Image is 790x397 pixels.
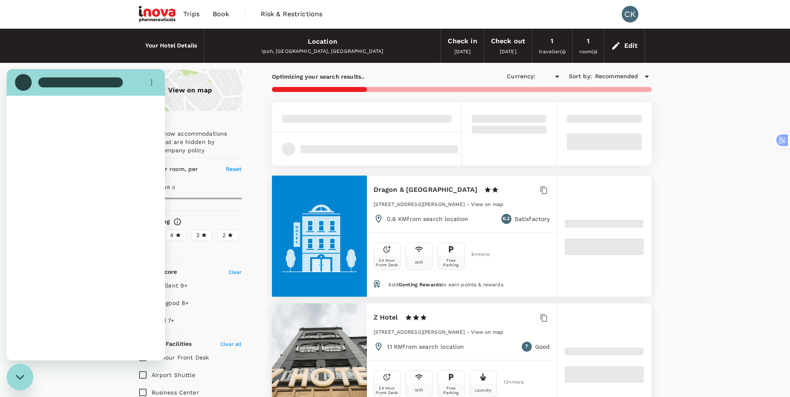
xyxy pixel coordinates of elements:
div: Location [308,36,337,47]
span: Book [213,9,229,19]
a: View on map [471,328,503,335]
h6: Sort by : [569,72,592,81]
h6: Price (per room, per night) [139,165,216,183]
span: Clear [229,269,242,275]
span: 6 + more [471,252,484,257]
span: traveller(s) [539,49,566,55]
span: Add to earn points & rewards [388,282,503,288]
span: Recommended [595,72,638,81]
span: Airport Shuttle [152,372,195,378]
div: Check out [491,35,525,47]
div: Laundry [475,388,491,392]
p: Show accommodations that are hidden by company policy [159,129,241,154]
div: 1 [551,35,553,47]
span: [STREET_ADDRESS][PERSON_NAME] [374,201,465,207]
p: Excellent 9+ [152,281,188,290]
span: 4 [170,231,174,240]
div: Ipoh, [GEOGRAPHIC_DATA], [GEOGRAPHIC_DATA] [211,47,434,56]
span: 7 [525,342,528,351]
span: Business Center [152,389,199,396]
span: View on map [471,329,503,335]
div: Edit [624,40,638,52]
span: Clear all [220,341,242,347]
div: CK [622,6,638,22]
p: 1.1 KM from search location [387,342,464,351]
div: Check in [448,35,477,47]
a: View on map [471,201,503,207]
span: room(s) [579,49,597,55]
span: Genting Rewards [399,282,441,288]
span: - [467,329,471,335]
img: iNova Pharmaceuticals [139,5,177,23]
p: Good [535,342,550,351]
h6: Currency : [507,72,535,81]
p: 0.6 KM from search location [387,215,469,223]
a: View on map [139,69,242,111]
div: Wifi [415,388,424,392]
h6: Z Hotel [374,312,398,323]
p: Optimizing your search results.. [272,72,365,81]
div: 24 Hour Front Desk [376,258,399,267]
span: - [467,201,471,207]
span: 6.2 [503,215,510,223]
span: 24-hour Front Desk [152,354,209,361]
span: [STREET_ADDRESS][PERSON_NAME] [374,329,465,335]
div: 24 Hour Front Desk [376,386,399,395]
svg: Star ratings are awarded to properties to represent the quality of services, facilities, and amen... [173,218,182,226]
p: Very good 8+ [152,299,189,307]
h6: Your Hotel Details [145,41,197,50]
button: Open [551,71,563,82]
span: View on map [471,201,503,207]
div: Free Parking [440,258,463,267]
iframe: 消息传送窗口 [7,69,165,360]
span: 3 [196,231,199,240]
span: [DATE] [500,49,516,55]
span: 2 [222,231,226,240]
span: Trips [183,9,199,19]
h6: Property Facilities [139,340,192,349]
span: [DATE] [454,49,471,55]
div: Wifi [415,260,424,265]
iframe: 启动消息传送窗口的按钮 [7,364,33,390]
span: 13 + more [503,380,516,385]
span: Reset [226,166,242,172]
div: 1 [587,35,590,47]
div: Free Parking [440,386,463,395]
span: Risk & Restrictions [261,9,323,19]
p: Satisfactory [515,215,550,223]
h6: Dragon & [GEOGRAPHIC_DATA] [374,184,478,196]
